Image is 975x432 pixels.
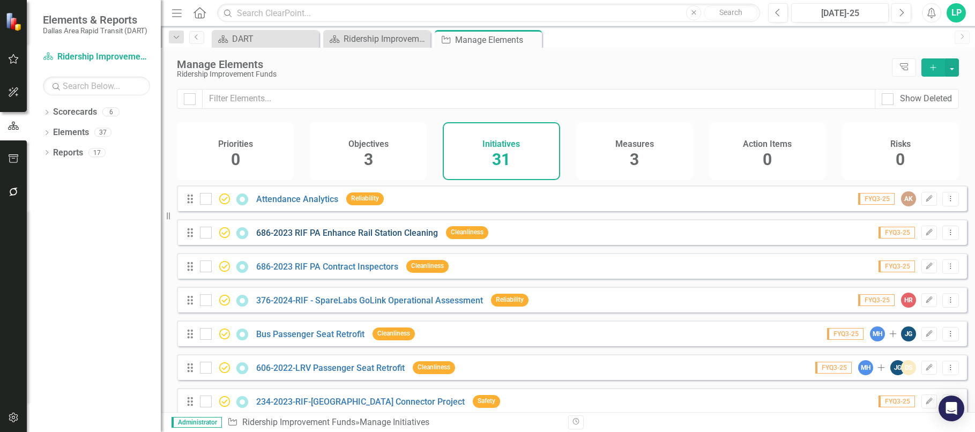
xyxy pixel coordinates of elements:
[827,328,864,340] span: FYQ3-25
[242,417,355,427] a: Ridership Improvement Funds
[218,192,231,205] img: Complete
[177,70,887,78] div: Ridership Improvement Funds
[43,77,150,95] input: Search Below...
[763,150,772,169] span: 0
[719,8,742,17] span: Search
[177,58,887,70] div: Manage Elements
[446,226,488,239] span: Cleanliness
[879,227,915,239] span: FYQ3-25
[256,228,438,238] a: 686-2023 RIF PA Enhance Rail Station Cleaning
[815,362,852,374] span: FYQ3-25
[348,139,389,149] h4: Objectives
[53,126,89,139] a: Elements
[901,191,916,206] div: AK
[630,150,639,169] span: 3
[346,192,384,205] span: Reliability
[218,395,231,408] img: Complete
[795,7,885,20] div: [DATE]-25
[373,327,415,340] span: Cleanliness
[890,360,905,375] div: JG
[94,128,111,137] div: 37
[364,150,373,169] span: 3
[492,150,510,169] span: 31
[256,262,398,272] a: 686-2023 RIF PA Contract Inspectors
[256,194,338,204] a: Attendance Analytics
[791,3,889,23] button: [DATE]-25
[455,33,539,47] div: Manage Elements
[858,193,895,205] span: FYQ3-25
[202,89,875,109] input: Filter Elements...
[43,26,147,35] small: Dallas Area Rapid Transit (DART)
[88,148,106,157] div: 17
[901,360,916,375] div: DS
[256,363,405,373] a: 606-2022-LRV Passenger Seat Retrofit
[231,150,240,169] span: 0
[947,3,966,23] button: LP
[227,416,560,429] div: » Manage Initiatives
[217,4,760,23] input: Search ClearPoint...
[172,417,222,428] span: Administrator
[256,329,364,339] a: Bus Passenger Seat Retrofit
[879,396,915,407] span: FYQ3-25
[232,32,316,46] div: DART
[491,294,529,306] span: Reliability
[901,326,916,341] div: JG
[53,147,83,159] a: Reports
[344,32,428,46] div: Ridership Improvement Funds
[482,139,520,149] h4: Initiatives
[256,295,483,306] a: 376-2024-RIF - SpareLabs GoLink Operational Assessment
[896,150,905,169] span: 0
[326,32,428,46] a: Ridership Improvement Funds
[900,93,952,105] div: Show Deleted
[858,360,873,375] div: MH
[901,293,916,308] div: HR
[43,13,147,26] span: Elements & Reports
[102,108,120,117] div: 6
[218,260,231,273] img: Complete
[53,106,97,118] a: Scorecards
[939,396,964,421] div: Open Intercom Messenger
[5,12,24,31] img: ClearPoint Strategy
[256,397,465,407] a: 234-2023-RIF-[GEOGRAPHIC_DATA] Connector Project
[473,395,500,407] span: Safety
[43,51,150,63] a: Ridership Improvement Funds
[218,361,231,374] img: Complete
[615,139,654,149] h4: Measures
[406,260,449,272] span: Cleanliness
[214,32,316,46] a: DART
[858,294,895,306] span: FYQ3-25
[704,5,757,20] button: Search
[870,326,885,341] div: MH
[218,294,231,307] img: Complete
[879,260,915,272] span: FYQ3-25
[218,139,253,149] h4: Priorities
[218,226,231,239] img: Complete
[743,139,792,149] h4: Action Items
[413,361,455,374] span: Cleanliness
[218,327,231,340] img: Complete
[890,139,911,149] h4: Risks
